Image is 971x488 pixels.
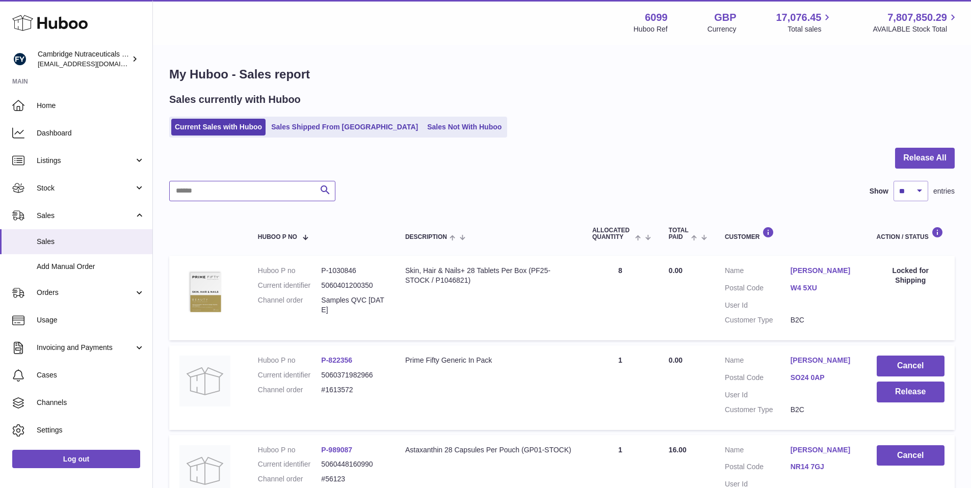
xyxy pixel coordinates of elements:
[725,315,791,325] dt: Customer Type
[37,398,145,408] span: Channels
[268,119,422,135] a: Sales Shipped From [GEOGRAPHIC_DATA]
[582,256,659,340] td: 8
[887,11,947,24] span: 7,807,850.29
[877,382,944,402] button: Release
[877,227,944,240] div: Action / Status
[258,385,322,395] dt: Channel order
[258,234,297,240] span: Huboo P no
[791,315,856,325] dd: B2C
[37,183,134,193] span: Stock
[321,266,385,276] dd: P-1030846
[791,462,856,472] a: NR14 7GJ
[725,373,791,385] dt: Postal Code
[38,49,129,69] div: Cambridge Nutraceuticals Ltd
[669,446,687,454] span: 16.00
[37,156,134,166] span: Listings
[321,474,385,484] dd: #56123
[38,60,150,68] span: [EMAIL_ADDRESS][DOMAIN_NAME]
[37,237,145,247] span: Sales
[776,11,821,24] span: 17,076.45
[725,227,856,240] div: Customer
[37,425,145,435] span: Settings
[791,283,856,293] a: W4 5XU
[873,11,959,34] a: 7,807,850.29 AVAILABLE Stock Total
[725,356,791,368] dt: Name
[791,373,856,383] a: SO24 0AP
[645,11,668,24] strong: 6099
[321,281,385,290] dd: 5060401200350
[321,385,385,395] dd: #1613572
[791,445,856,455] a: [PERSON_NAME]
[877,445,944,466] button: Cancel
[725,266,791,278] dt: Name
[405,356,572,365] div: Prime Fifty Generic In Pack
[870,186,888,196] label: Show
[37,211,134,221] span: Sales
[873,24,959,34] span: AVAILABLE Stock Total
[725,283,791,295] dt: Postal Code
[321,446,352,454] a: P-989087
[321,295,385,315] dd: Samples QVC [DATE]
[582,345,659,430] td: 1
[169,93,301,106] h2: Sales currently with Huboo
[258,370,322,380] dt: Current identifier
[37,315,145,325] span: Usage
[12,450,140,468] a: Log out
[179,356,230,406] img: no-photo.jpg
[933,186,955,196] span: entries
[788,24,833,34] span: Total sales
[707,24,737,34] div: Currency
[169,66,955,83] h1: My Huboo - Sales report
[634,24,668,34] div: Huboo Ref
[791,405,856,415] dd: B2C
[877,356,944,376] button: Cancel
[258,356,322,365] dt: Huboo P no
[12,51,28,67] img: huboo@camnutra.com
[258,445,322,455] dt: Huboo P no
[669,227,689,240] span: Total paid
[669,266,683,275] span: 0.00
[669,356,683,364] span: 0.00
[171,119,266,135] a: Current Sales with Huboo
[37,370,145,380] span: Cases
[37,343,134,353] span: Invoicing and Payments
[37,262,145,272] span: Add Manual Order
[37,128,145,138] span: Dashboard
[405,234,447,240] span: Description
[321,370,385,380] dd: 5060371982966
[258,295,322,315] dt: Channel order
[877,266,944,285] div: Locked for Shipping
[791,266,856,276] a: [PERSON_NAME]
[424,119,505,135] a: Sales Not With Huboo
[592,227,633,240] span: ALLOCATED Quantity
[405,266,572,285] div: Skin, Hair & Nails+ 28 Tablets Per Box (PF25-STOCK / P1046821)
[725,301,791,310] dt: User Id
[321,459,385,469] dd: 5060448160990
[725,445,791,457] dt: Name
[258,266,322,276] dt: Huboo P no
[258,281,322,290] dt: Current identifier
[258,474,322,484] dt: Channel order
[179,266,230,317] img: $_57.JPG
[37,101,145,111] span: Home
[321,356,352,364] a: P-822356
[714,11,736,24] strong: GBP
[37,288,134,297] span: Orders
[725,405,791,415] dt: Customer Type
[405,445,572,455] div: Astaxanthin 28 Capsules Per Pouch (GP01-STOCK)
[258,459,322,469] dt: Current identifier
[895,148,955,169] button: Release All
[725,390,791,400] dt: User Id
[776,11,833,34] a: 17,076.45 Total sales
[725,462,791,474] dt: Postal Code
[791,356,856,365] a: [PERSON_NAME]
